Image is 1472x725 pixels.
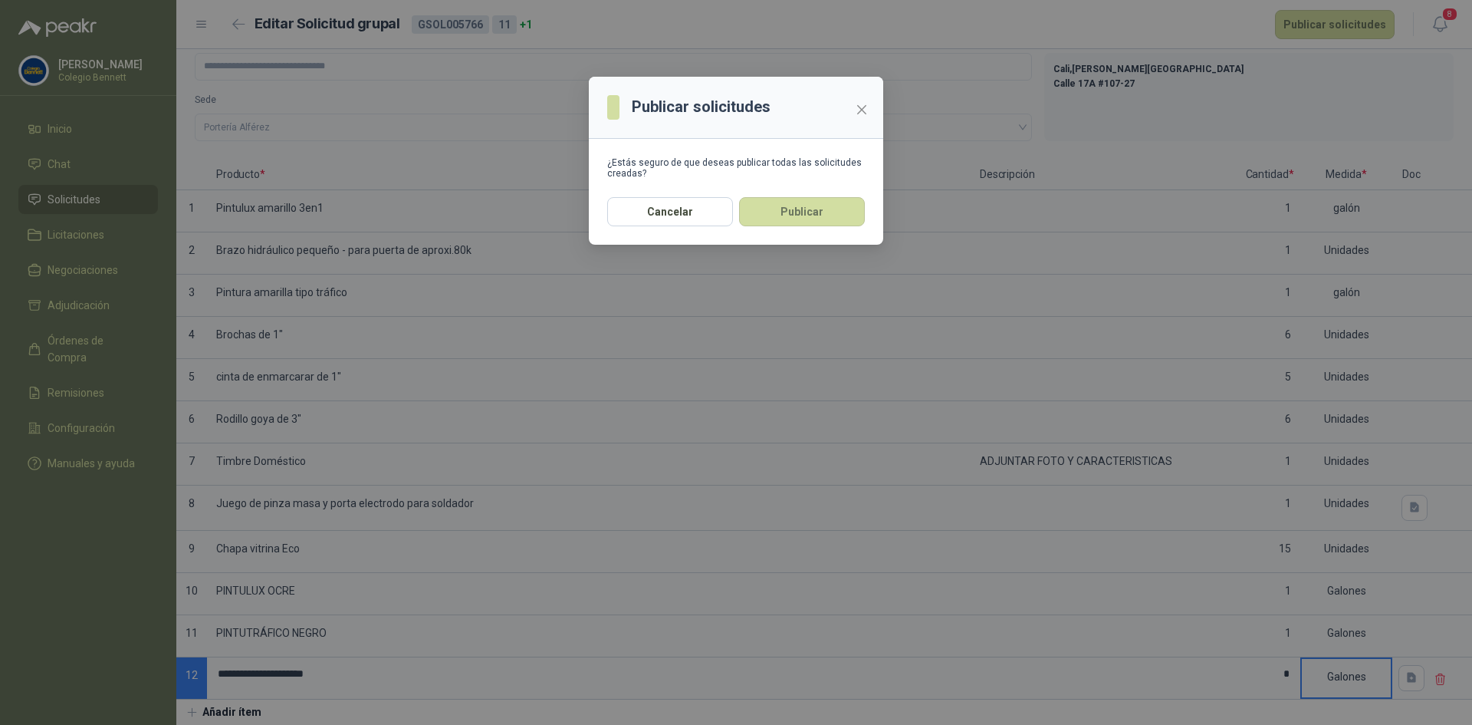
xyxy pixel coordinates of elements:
button: Cancelar [607,197,733,226]
button: Publicar [739,197,865,226]
button: Close [849,97,874,122]
div: ¿Estás seguro de que deseas publicar todas las solicitudes creadas? [607,157,865,179]
span: close [856,104,868,116]
h3: Publicar solicitudes [632,95,770,119]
